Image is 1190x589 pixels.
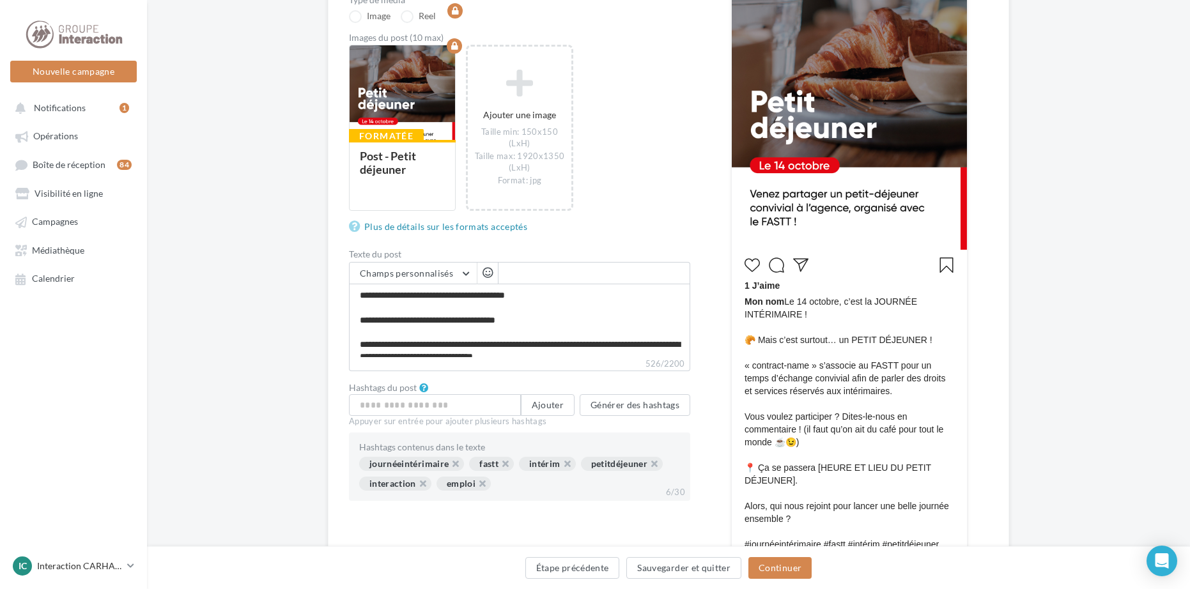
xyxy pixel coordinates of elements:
[469,457,514,471] div: fastt
[745,279,954,295] div: 1 J’aime
[745,257,760,273] svg: J’aime
[34,102,86,113] span: Notifications
[350,263,477,284] button: Champs personnalisés
[349,129,424,143] div: Formatée
[349,357,690,371] label: 526/2200
[32,217,78,227] span: Campagnes
[8,153,139,176] a: Boîte de réception84
[120,103,129,113] div: 1
[10,554,137,578] a: IC Interaction CARHAIX
[35,188,103,199] span: Visibilité en ligne
[8,238,139,261] a: Médiathèque
[349,383,417,392] label: Hashtags du post
[437,477,491,491] div: emploi
[939,257,954,273] svg: Enregistrer
[349,33,690,42] div: Images du post (10 max)
[349,416,690,427] div: Appuyer sur entrée pour ajouter plusieurs hashtags
[8,96,134,119] button: Notifications 1
[8,181,139,204] a: Visibilité en ligne
[117,160,132,170] div: 84
[793,257,808,273] svg: Partager la publication
[1147,546,1177,576] div: Open Intercom Messenger
[360,268,453,279] span: Champs personnalisés
[360,149,416,176] div: Post - Petit déjeuner
[521,394,575,416] button: Ajouter
[359,477,431,491] div: interaction
[8,210,139,233] a: Campagnes
[661,484,690,501] div: 6/30
[32,273,75,284] span: Calendrier
[359,457,464,471] div: journéeintérimaire
[10,61,137,82] button: Nouvelle campagne
[519,457,575,471] div: intérim
[525,557,620,579] button: Étape précédente
[33,159,105,170] span: Boîte de réception
[745,296,784,307] span: Mon nom
[33,131,78,142] span: Opérations
[359,443,680,452] div: Hashtags contenus dans le texte
[745,295,954,563] span: Le 14 octobre, c’est la JOURNÉE INTÉRIMAIRE ! 🥐 Mais c’est surtout… un PETIT DÉJEUNER ! « contrac...
[626,557,741,579] button: Sauvegarder et quitter
[37,560,122,572] p: Interaction CARHAIX
[349,250,690,259] label: Texte du post
[580,394,690,416] button: Générer des hashtags
[748,557,812,579] button: Continuer
[581,457,663,471] div: petitdéjeuner
[769,257,784,273] svg: Commenter
[32,245,84,256] span: Médiathèque
[8,124,139,147] a: Opérations
[349,219,532,234] a: Plus de détails sur les formats acceptés
[19,560,27,572] span: IC
[8,266,139,289] a: Calendrier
